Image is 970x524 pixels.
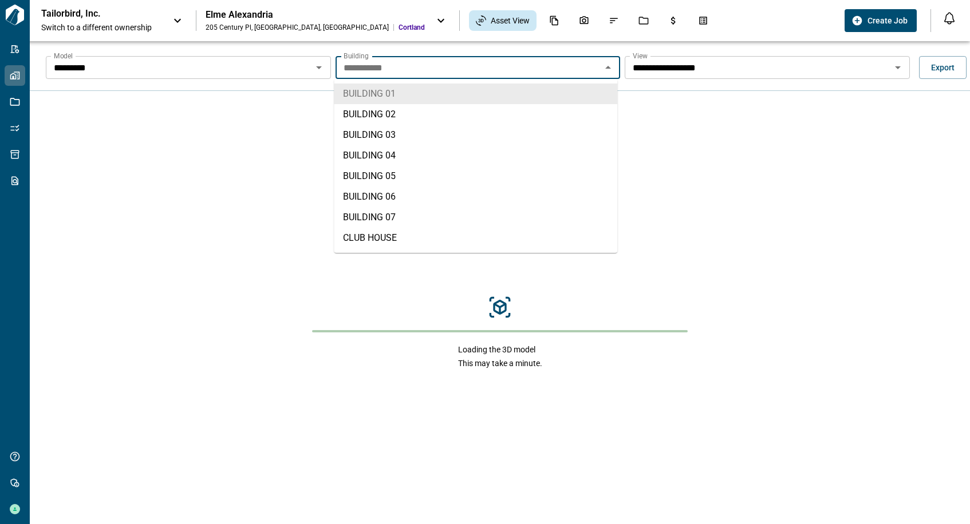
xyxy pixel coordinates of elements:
div: Photos [572,11,596,30]
div: Takeoff Center [691,11,715,30]
span: Switch to a different ownership [41,22,161,33]
li: BUILDING 05 [334,166,617,186]
p: Tailorbird, Inc. [41,8,144,19]
li: BUILDING 07 [334,207,617,228]
div: Issues & Info [602,11,626,30]
div: Documents [542,11,566,30]
li: BUILDING 02 [334,104,617,125]
label: Model [54,51,73,61]
span: Export [931,62,955,73]
li: BUILDING 06 [334,186,617,207]
span: Asset View [491,15,530,26]
button: Open notification feed [940,9,959,27]
div: Jobs [632,11,656,30]
span: Cortland [399,23,425,32]
div: 205 Century Pl , [GEOGRAPHIC_DATA] , [GEOGRAPHIC_DATA] [206,23,389,32]
label: View [633,51,648,61]
div: Elme Alexandria [206,9,425,21]
span: This may take a minute. [458,358,542,369]
li: CLUB HOUSE [334,228,617,248]
li: BUILDING 04 [334,145,617,166]
label: Building [344,51,369,61]
span: Create Job [868,15,908,26]
li: BUILDING 01 [334,84,617,104]
button: Open [890,59,906,76]
button: Export [919,56,967,79]
button: Create Job [845,9,917,32]
div: Asset View [469,10,537,31]
button: Close [600,59,616,76]
div: Budgets [661,11,685,30]
span: Loading the 3D model [458,344,542,355]
button: Open [311,59,327,76]
li: BUILDING 03 [334,125,617,145]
